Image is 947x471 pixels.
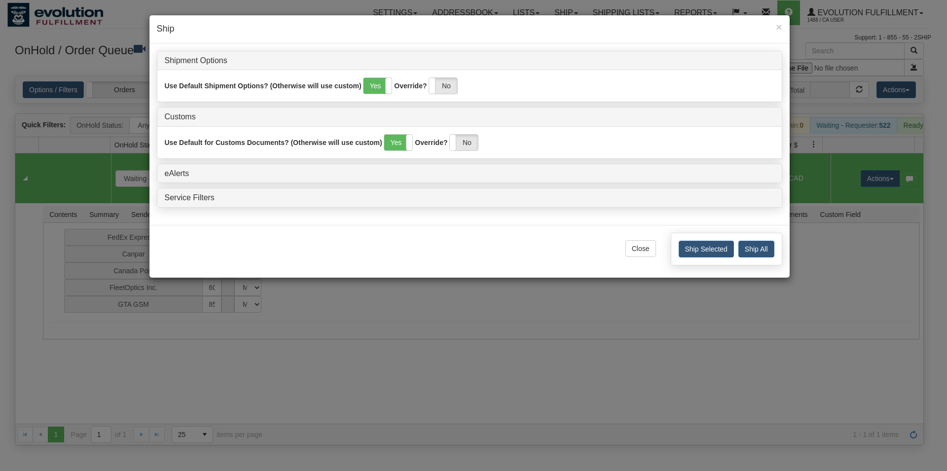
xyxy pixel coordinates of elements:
[157,23,782,36] h4: Ship
[738,241,774,257] button: Ship All
[165,81,362,91] label: Use Default Shipment Options? (Otherwise will use custom)
[429,78,457,94] label: No
[776,22,782,32] button: Close
[165,193,215,202] a: Service Filters
[450,135,478,150] label: No
[776,21,782,33] span: ×
[364,78,392,94] label: Yes
[165,112,196,121] a: Customs
[165,138,382,147] label: Use Default for Customs Documents? (Otherwise will use custom)
[415,138,447,147] label: Override?
[165,56,227,65] a: Shipment Options
[679,241,734,257] button: Ship Selected
[384,135,412,150] label: Yes
[625,240,656,257] button: Close
[394,81,427,91] label: Override?
[165,169,189,178] a: eAlerts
